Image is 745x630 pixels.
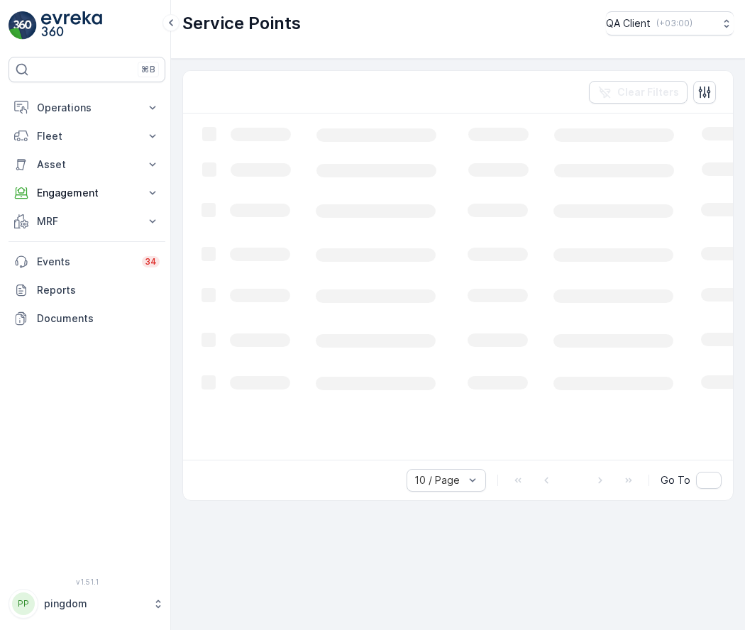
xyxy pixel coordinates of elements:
p: Operations [37,101,137,115]
p: Engagement [37,186,137,200]
p: Asset [37,157,137,172]
p: Clear Filters [617,85,679,99]
p: Documents [37,311,160,326]
button: Operations [9,94,165,122]
p: Service Points [182,12,301,35]
div: PP [12,592,35,615]
button: Fleet [9,122,165,150]
button: QA Client(+03:00) [606,11,734,35]
p: pingdom [44,597,145,611]
p: 34 [145,256,157,267]
span: v 1.51.1 [9,577,165,586]
p: ⌘B [141,64,155,75]
button: Engagement [9,179,165,207]
p: Fleet [37,129,137,143]
p: QA Client [606,16,651,31]
span: Go To [661,473,690,487]
p: Events [37,255,133,269]
p: ( +03:00 ) [656,18,692,29]
img: logo [9,11,37,40]
a: Events34 [9,248,165,276]
p: Reports [37,283,160,297]
p: MRF [37,214,137,228]
img: logo_light-DOdMpM7g.png [41,11,102,40]
button: PPpingdom [9,589,165,619]
a: Documents [9,304,165,333]
button: MRF [9,207,165,236]
button: Clear Filters [589,81,688,104]
a: Reports [9,276,165,304]
button: Asset [9,150,165,179]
